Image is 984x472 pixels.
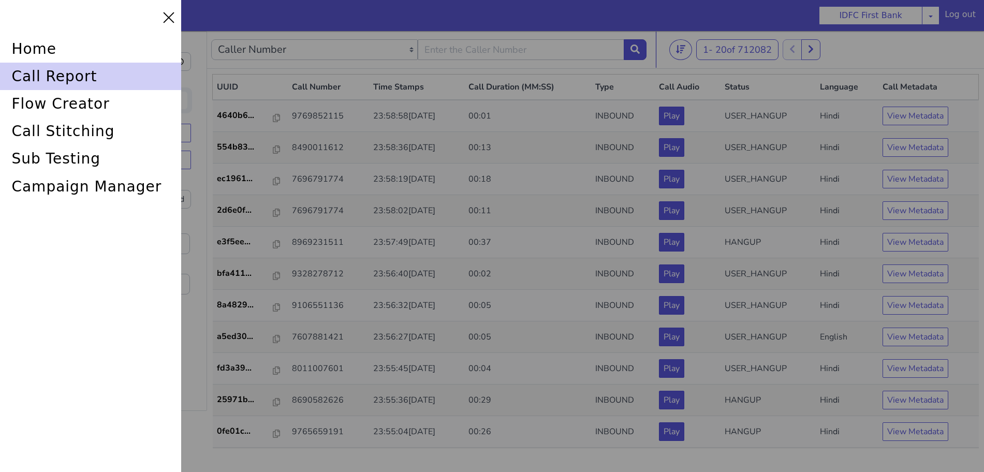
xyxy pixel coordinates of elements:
button: Play [659,170,684,189]
button: Play [659,328,684,347]
td: 9952391955 [288,417,369,448]
button: Play [659,297,684,315]
button: View Metadata [883,265,948,284]
td: English [816,290,879,322]
td: INBOUND [591,417,655,448]
button: View Metadata [883,297,948,315]
td: INBOUND [591,196,655,227]
button: View Metadata [883,202,948,220]
td: Hindi [816,322,879,353]
label: End time: [112,6,191,43]
label: Status [16,147,93,178]
td: USER_HANGUP [721,290,816,322]
button: Apply Filters [46,401,104,420]
th: Status [721,43,816,69]
a: fd3a39... [217,331,284,343]
td: 8969231511 [288,196,369,227]
a: bfa411... [217,236,284,248]
td: 23:56:40[DATE] [369,227,464,259]
p: bfa411... [217,236,274,248]
select: Status [16,159,93,178]
th: Call Metadata [878,43,978,69]
th: Call Duration (MM:SS) [464,43,592,69]
td: English [816,417,879,448]
td: Hindi [816,227,879,259]
td: 00:11 [464,164,592,196]
label: Content [16,326,104,340]
td: 23:57:49[DATE] [369,196,464,227]
td: 00:04 [464,322,592,353]
td: HANGUP [721,196,816,227]
p: ec1961... [217,141,274,154]
p: fd3a39... [217,331,274,343]
td: 23:58:36[DATE] [369,101,464,132]
button: Sub Testing Calls [104,120,192,138]
td: INBOUND [591,69,655,101]
p: 554b83... [217,110,274,122]
td: Hindi [816,101,879,132]
a: e3f5ee... [217,204,284,217]
input: Enter the Caller Number [418,8,624,29]
td: 9769852115 [288,69,369,101]
span: 20 of 712082 [715,12,772,25]
p: a5ed30... [217,299,274,312]
button: View Metadata [883,170,948,189]
button: View Metadata [883,360,948,378]
td: 23:58:58[DATE] [369,69,464,101]
td: 8011007601 [288,322,369,353]
td: Hindi [816,385,879,417]
td: INBOUND [591,164,655,196]
label: Latency [104,307,191,321]
label: End State [17,227,55,240]
button: Play [659,391,684,410]
input: Start Date [20,61,96,78]
label: Transcription [104,344,191,359]
td: USER_HANGUP [721,164,816,196]
th: UUID [213,43,288,69]
td: 9328278712 [288,227,369,259]
th: Time Stamps [369,43,464,69]
a: ec1961... [217,141,284,154]
td: INBOUND [591,227,655,259]
a: 554b83... [217,110,284,122]
th: Call Number [288,43,369,69]
td: 23:54:41[DATE] [369,417,464,448]
td: 9106551136 [288,259,369,290]
td: 23:56:32[DATE] [369,259,464,290]
td: 23:58:02[DATE] [369,164,464,196]
td: INBOUND [591,290,655,322]
button: Play [659,233,684,252]
td: USER_HANGUP [721,101,816,132]
td: USER_HANGUP [721,417,816,448]
label: Quick Report [16,288,104,303]
input: Enter the Flow Version ID [17,202,190,223]
h6: Clear Filters [109,406,156,416]
button: View Metadata [883,391,948,410]
button: Play [659,107,684,126]
a: 4640b6... [217,78,284,91]
button: Reported [74,93,133,111]
label: Entity [16,344,104,359]
td: 23:55:04[DATE] [369,385,464,417]
td: 23:56:27[DATE] [369,290,464,322]
th: Type [591,43,655,69]
label: Miscellaneous [16,363,104,377]
td: USER_HANGUP [721,322,816,353]
td: INBOUND [591,385,655,417]
label: Language Code [98,147,191,178]
td: 00:26 [464,385,592,417]
button: View Metadata [883,139,948,157]
td: Hindi [816,259,879,290]
td: Hindi [816,353,879,385]
button: Play [659,202,684,220]
button: Live Calls [16,120,104,138]
input: Start time: [16,21,95,40]
td: 23:55:45[DATE] [369,322,464,353]
td: 00:02 [464,227,592,259]
button: All [16,93,75,111]
td: Hindi [816,132,879,164]
a: a5ed30... [217,299,284,312]
td: 23:55:36[DATE] [369,353,464,385]
td: 8690582626 [288,353,369,385]
td: INBOUND [591,322,655,353]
